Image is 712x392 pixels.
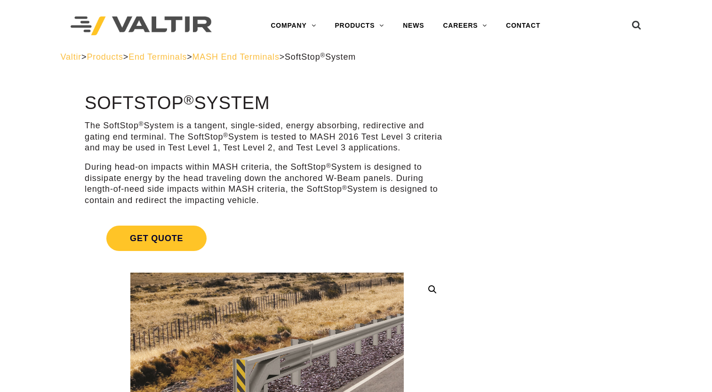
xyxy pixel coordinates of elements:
[496,16,550,35] a: CONTACT
[326,162,331,169] sup: ®
[325,16,393,35] a: PRODUCTS
[342,184,347,191] sup: ®
[139,120,144,127] sup: ®
[85,162,449,206] p: During head-on impacts within MASH criteria, the SoftStop System is designed to dissipate energy ...
[85,120,449,153] p: The SoftStop System is a tangent, single-sided, energy absorbing, redirective and gating end term...
[320,52,325,59] sup: ®
[71,16,212,36] img: Valtir
[85,94,449,113] h1: SoftStop System
[393,16,433,35] a: NEWS
[184,92,194,107] sup: ®
[192,52,280,62] a: MASH End Terminals
[285,52,356,62] span: SoftStop System
[85,214,449,262] a: Get Quote
[261,16,325,35] a: COMPANY
[87,52,123,62] a: Products
[433,16,496,35] a: CAREERS
[128,52,187,62] a: End Terminals
[106,226,207,251] span: Get Quote
[223,132,228,139] sup: ®
[61,52,81,62] a: Valtir
[61,52,652,63] div: > > > >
